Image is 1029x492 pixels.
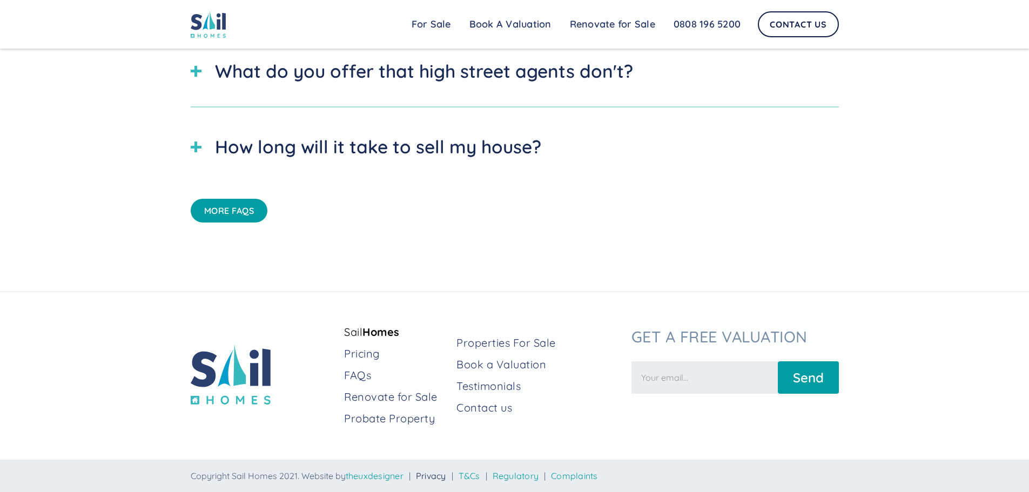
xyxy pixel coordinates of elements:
a: Privacy [416,470,446,481]
a: Renovate for Sale [344,389,448,405]
img: sail home logo colored [191,344,271,405]
a: Properties For Sale [456,335,622,351]
a: For Sale [402,14,460,35]
h3: Get a free valuation [631,327,839,346]
a: Pricing [344,346,448,361]
a: Testimonials [456,379,622,394]
a: More FAQs [191,199,268,223]
a: T&Cs [459,470,480,481]
a: Complaints [551,470,598,481]
a: SailHomes [344,325,448,340]
a: Renovate for Sale [561,14,664,35]
a: Probate Property [344,411,448,426]
a: Book a Valuation [456,357,622,372]
a: Regulatory [493,470,539,481]
a: 0808 196 5200 [664,14,750,35]
strong: Homes [362,325,400,339]
img: sail home logo colored [191,11,226,38]
div: Copyright Sail Homes 2021. Website by | | | | [191,470,839,481]
a: FAQs [344,368,448,383]
div: What do you offer that high street agents don't? [215,58,633,85]
input: Your email... [631,361,778,394]
a: Contact us [456,400,622,415]
a: Book A Valuation [460,14,561,35]
a: Contact Us [758,11,839,37]
form: Newsletter Form [631,356,839,394]
input: Send [778,361,839,394]
div: How long will it take to sell my house? [215,133,541,160]
a: theuxdesigner [346,470,403,481]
